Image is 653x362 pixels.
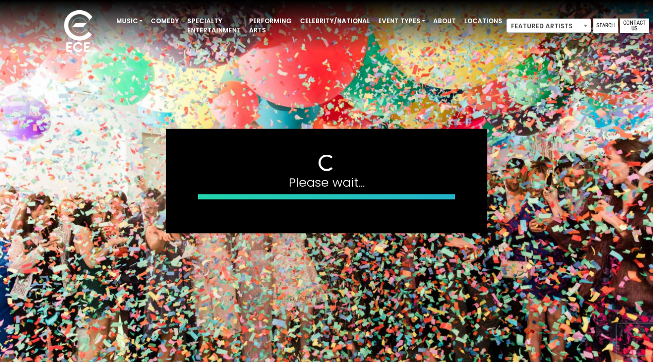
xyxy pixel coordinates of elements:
[620,19,649,33] a: Contact Us
[112,12,147,30] a: Music
[507,19,591,33] span: Featured Artists
[429,12,460,30] a: About
[147,12,183,30] a: Comedy
[198,175,455,190] h4: Please wait...
[52,7,104,57] img: ece_new_logo_whitev2-1.png
[460,12,506,30] a: Locations
[296,12,374,30] a: Celebrity/National
[245,12,296,39] a: Performing Arts
[593,19,618,33] a: Search
[506,19,591,33] span: Featured Artists
[374,12,429,30] a: Event Types
[183,12,245,39] a: Specialty Entertainment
